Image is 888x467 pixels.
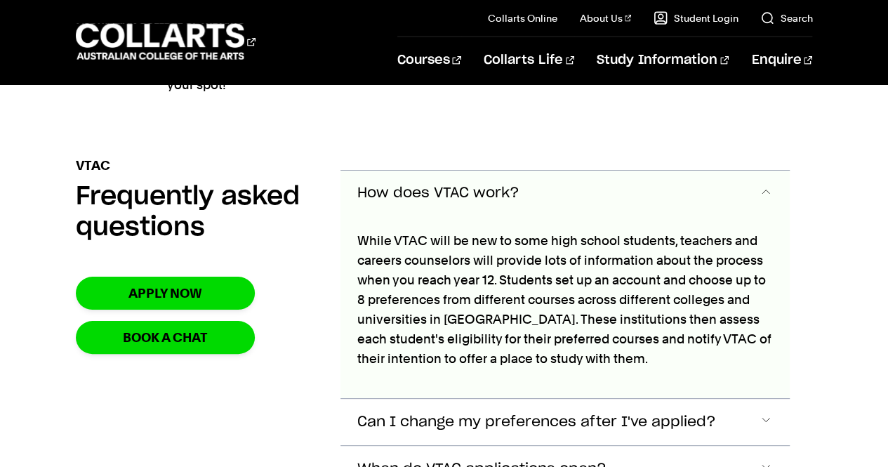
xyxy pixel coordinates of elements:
[751,37,812,84] a: Enquire
[357,231,774,369] p: While VTAC will be new to some high school students, teachers and careers counselors will provide...
[340,399,790,445] button: Can I change my preferences after I've applied?
[397,37,461,84] a: Courses
[76,277,255,310] a: Apply now
[580,11,632,25] a: About Us
[488,11,557,25] a: Collarts Online
[76,156,110,176] p: VTAC
[597,37,729,84] a: Study Information
[484,37,574,84] a: Collarts Life
[357,414,716,430] span: Can I change my preferences after I've applied?
[760,11,812,25] a: Search
[654,11,738,25] a: Student Login
[76,181,318,243] h2: Frequently asked questions
[76,22,256,62] div: Go to homepage
[76,321,255,354] a: Book a chat
[340,171,790,217] button: How does VTAC work?
[340,217,790,399] div: How does VTAC work?
[357,185,519,202] span: How does VTAC work?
